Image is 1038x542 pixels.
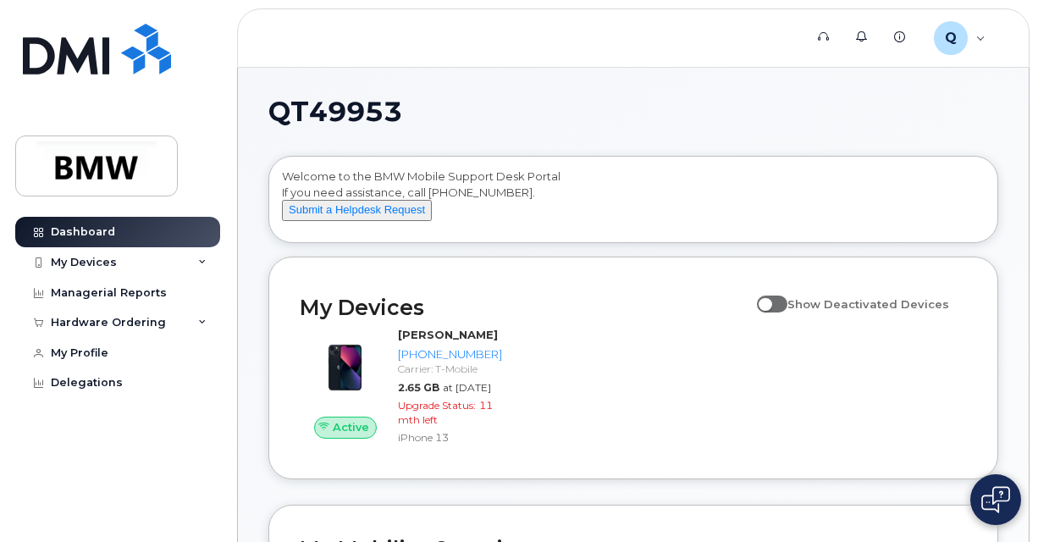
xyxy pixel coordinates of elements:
[398,430,502,445] div: iPhone 13
[981,486,1010,513] img: Open chat
[787,297,949,311] span: Show Deactivated Devices
[398,399,476,412] span: Upgrade Status:
[398,328,498,341] strong: [PERSON_NAME]
[282,169,985,236] div: Welcome to the BMW Mobile Support Desk Portal If you need assistance, call [PHONE_NUMBER].
[268,99,402,124] span: QT49953
[398,399,493,426] span: 11 mth left
[282,202,432,216] a: Submit a Helpdesk Request
[282,200,432,221] button: Submit a Helpdesk Request
[398,346,502,362] div: [PHONE_NUMBER]
[300,327,509,448] a: Active[PERSON_NAME][PHONE_NUMBER]Carrier: T-Mobile2.65 GBat [DATE]Upgrade Status:11 mth leftiPhon...
[757,288,770,301] input: Show Deactivated Devices
[443,381,491,394] span: at [DATE]
[398,362,502,376] div: Carrier: T-Mobile
[300,295,748,320] h2: My Devices
[313,335,378,400] img: image20231002-3703462-1ig824h.jpeg
[398,381,439,394] span: 2.65 GB
[333,419,369,435] span: Active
